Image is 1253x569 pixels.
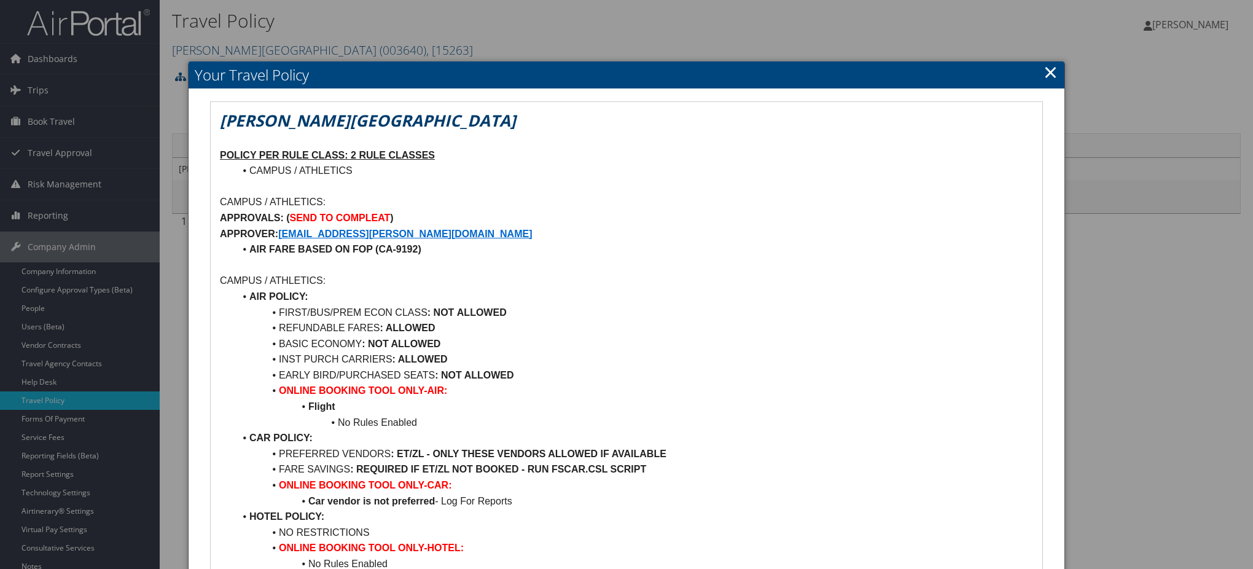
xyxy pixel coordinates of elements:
em: [PERSON_NAME][GEOGRAPHIC_DATA] [220,109,516,131]
strong: : [391,449,394,459]
li: CAMPUS / ATHLETICS [235,163,1033,179]
strong: APPROVALS: [220,213,284,223]
p: CAMPUS / ATHLETICS: [220,194,1033,210]
strong: CAR POLICY: [249,433,313,443]
strong: : ALLOWED [392,354,448,364]
strong: ONLINE BOOKING TOOL ONLY-CAR: [279,480,452,490]
li: NO RESTRICTIONS [235,525,1033,541]
strong: APPROVER: [220,229,278,239]
strong: AIR FARE BASED ON FOP (CA-9192) [249,244,421,254]
strong: ) [390,213,393,223]
strong: ALLOWED [457,307,507,318]
li: FARE SAVINGS [235,461,1033,477]
li: No Rules Enabled [235,415,1033,431]
li: - Log For Reports [235,493,1033,509]
strong: : REQUIRED IF ET/ZL NOT BOOKED - RUN FSCAR.CSL SCRIPT [350,464,646,474]
li: REFUNDABLE FARES [235,320,1033,336]
strong: : NOT ALLOWED [435,370,513,380]
strong: : ALLOWED [380,323,435,333]
p: CAMPUS / ATHLETICS: [220,273,1033,289]
strong: Car vendor is not preferred [308,496,435,506]
h2: Your Travel Policy [189,61,1064,88]
a: Close [1044,60,1058,84]
strong: SEND TO COMPLEAT [290,213,391,223]
strong: HOTEL POLICY: [249,511,324,522]
u: POLICY PER RULE CLASS: 2 RULE CLASSES [220,150,435,160]
strong: Flight [308,401,335,412]
strong: ET/ZL - ONLY THESE VENDORS ALLOWED IF AVAILABLE [397,449,666,459]
li: PREFERRED VENDORS [235,446,1033,462]
strong: : NOT [427,307,455,318]
strong: ONLINE BOOKING TOOL ONLY-AIR: [279,385,447,396]
a: [EMAIL_ADDRESS][PERSON_NAME][DOMAIN_NAME] [278,229,532,239]
li: BASIC ECONOMY [235,336,1033,352]
li: FIRST/BUS/PREM ECON CLASS [235,305,1033,321]
strong: : NOT ALLOWED [362,339,440,349]
strong: ONLINE BOOKING TOOL ONLY-HOTEL: [279,543,464,553]
li: EARLY BIRD/PURCHASED SEATS [235,367,1033,383]
strong: ( [286,213,289,223]
li: INST PURCH CARRIERS [235,351,1033,367]
strong: AIR POLICY: [249,291,308,302]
